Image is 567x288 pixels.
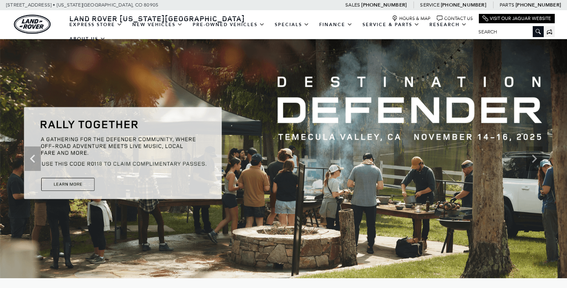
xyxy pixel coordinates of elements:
[483,16,551,22] a: Visit Our Jaguar Website
[270,18,314,32] a: Specials
[314,18,358,32] a: Finance
[441,2,486,8] a: [PHONE_NUMBER]
[127,18,188,32] a: New Vehicles
[69,13,245,23] span: Land Rover [US_STATE][GEOGRAPHIC_DATA]
[516,2,561,8] a: [PHONE_NUMBER]
[500,2,514,8] span: Parts
[14,15,51,34] a: land-rover
[14,15,51,34] img: Land Rover
[472,27,544,37] input: Search
[425,18,472,32] a: Research
[188,18,270,32] a: Pre-Owned Vehicles
[64,18,472,46] nav: Main Navigation
[392,16,431,22] a: Hours & Map
[361,2,407,8] a: [PHONE_NUMBER]
[6,2,158,8] a: [STREET_ADDRESS] • [US_STATE][GEOGRAPHIC_DATA], CO 80905
[64,13,250,23] a: Land Rover [US_STATE][GEOGRAPHIC_DATA]
[358,18,425,32] a: Service & Parts
[64,32,111,46] a: About Us
[64,18,127,32] a: EXPRESS STORE
[345,2,360,8] span: Sales
[420,2,439,8] span: Service
[437,16,473,22] a: Contact Us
